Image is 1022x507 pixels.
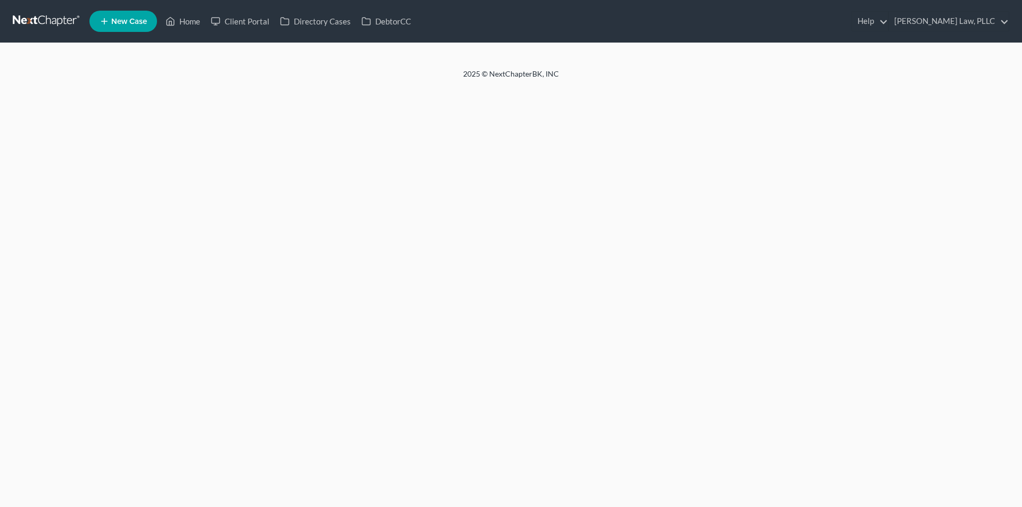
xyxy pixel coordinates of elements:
[208,69,814,88] div: 2025 © NextChapterBK, INC
[852,12,888,31] a: Help
[205,12,275,31] a: Client Portal
[160,12,205,31] a: Home
[889,12,1009,31] a: [PERSON_NAME] Law, PLLC
[356,12,416,31] a: DebtorCC
[89,11,157,32] new-legal-case-button: New Case
[275,12,356,31] a: Directory Cases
